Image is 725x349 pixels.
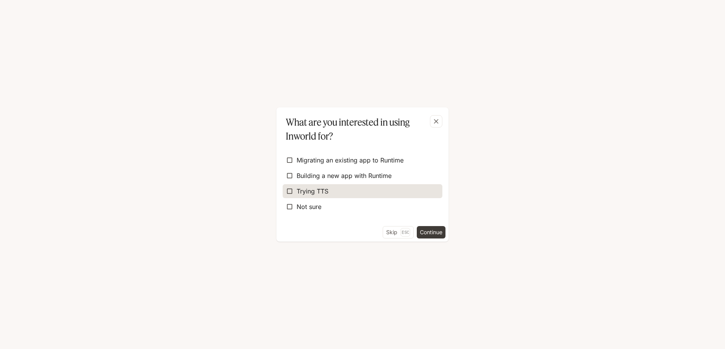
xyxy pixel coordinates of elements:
button: Continue [417,226,445,238]
span: Trying TTS [297,187,328,196]
span: Migrating an existing app to Runtime [297,155,404,165]
span: Building a new app with Runtime [297,171,392,180]
button: SkipEsc [383,226,414,238]
p: What are you interested in using Inworld for? [286,115,436,143]
p: Esc [400,228,410,237]
span: Not sure [297,202,321,211]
